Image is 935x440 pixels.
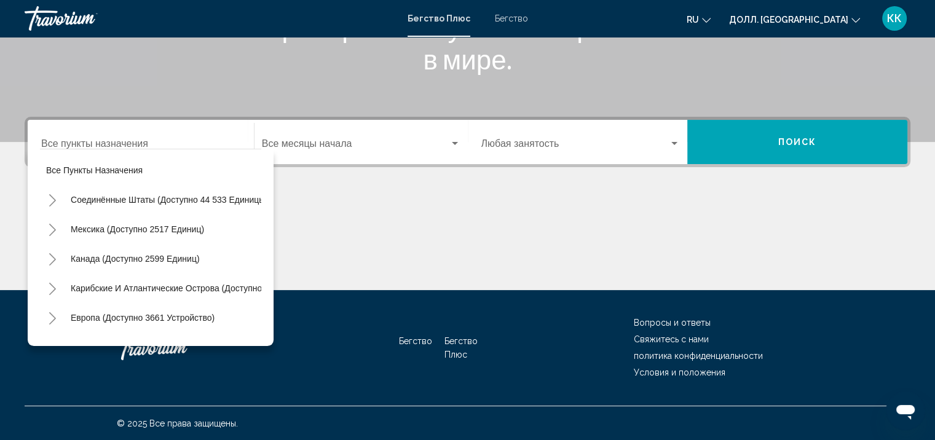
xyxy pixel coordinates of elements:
a: Условия и положения [634,367,725,377]
ya-tr-span: КК [887,12,902,25]
a: Свяжитесь с нами [634,334,709,344]
button: Переключить на США (доступно 44 533 единицы) [40,187,65,212]
button: Переключить на Европу (доступно 3661 устройство) [40,305,65,330]
button: Изменить язык [687,10,711,28]
button: Изменить валюту [729,10,860,28]
button: Канада (доступно 2599 единиц) [40,246,65,271]
button: Переключить на Австралию (доступно 211 единиц) [40,335,65,359]
button: Переключить на Карибские и Атлантические острова (доступно 1748 единиц) [40,276,65,301]
button: Пользовательское меню [878,6,910,31]
button: Австралия (доступно 211 единиц) [65,332,215,361]
ya-tr-span: Поиск [778,138,817,147]
ya-tr-span: © 2025 Все права защищены. [117,418,238,428]
button: Соединённые Штаты (доступно 44 533 единицы) [65,185,274,214]
a: Бегство Плюс [408,14,470,23]
button: Европа (доступно 3661 устройство) [65,303,221,332]
iframe: Кнопка запуска окна обмена сообщениями [886,391,925,430]
a: Бегство [495,14,528,23]
button: Переключить на Мексику (доступно 2517 единиц) [40,217,65,242]
ya-tr-span: Соединённые Штаты (доступно 44 533 единицы) [71,195,268,205]
button: Все пункты назначения [40,155,261,184]
a: Бегство [399,336,432,346]
a: Вопросы и ответы [634,318,711,328]
a: политика конфиденциальности [634,351,763,361]
button: Мексика (доступно 2517 единиц) [65,214,210,243]
ya-tr-span: Все пункты назначения [46,166,143,176]
ya-tr-span: Карибские и атлантические острова (доступно 1748 объектов) [71,284,328,294]
ya-tr-span: RU [687,15,699,25]
a: Травориум [25,6,395,31]
ya-tr-span: Канада (доступно 2599 единиц) [71,254,200,264]
button: Канада (доступно 2599 единиц) [65,244,206,273]
a: Бегство Плюс [444,336,478,359]
ya-tr-span: Европа (доступно 3661 устройство) [71,313,215,323]
a: Травориум [117,329,240,366]
button: Карибские и атлантические острова (доступно 1748 объектов) [65,273,334,302]
ya-tr-span: Мексика (доступно 2517 единиц) [71,225,204,235]
button: Поиск [687,120,907,164]
ya-tr-span: Долл. [GEOGRAPHIC_DATA] [729,15,848,25]
div: Виджет поиска [28,120,907,164]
